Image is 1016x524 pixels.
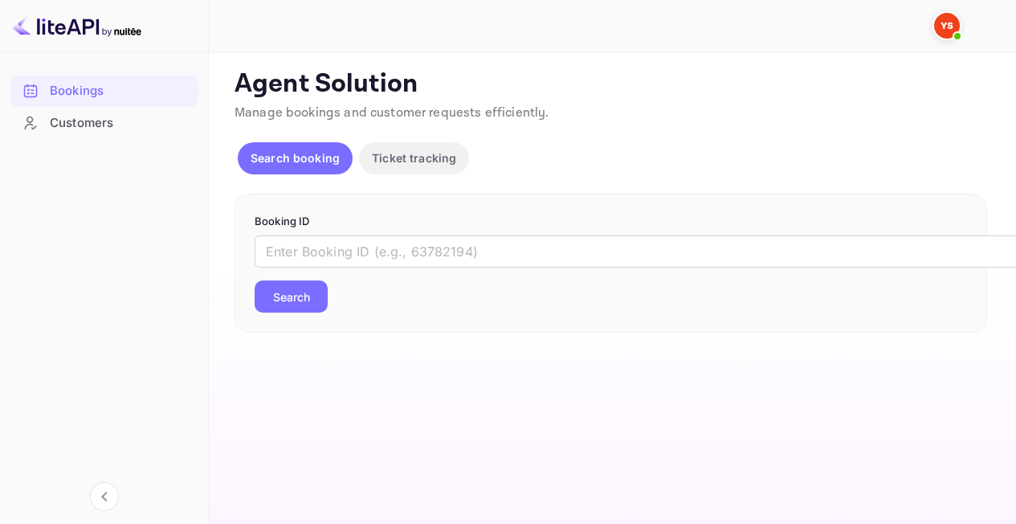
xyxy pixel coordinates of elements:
p: Agent Solution [235,68,987,100]
div: Customers [10,108,198,139]
button: Collapse navigation [90,482,119,511]
p: Booking ID [255,214,967,230]
a: Customers [10,108,198,137]
p: Ticket tracking [372,149,456,166]
span: Manage bookings and customer requests efficiently. [235,104,549,121]
img: Yandex Support [934,13,960,39]
div: Bookings [50,82,190,100]
p: Search booking [251,149,340,166]
a: Bookings [10,76,198,105]
img: LiteAPI logo [13,13,141,39]
div: Customers [50,114,190,133]
button: Search [255,280,328,313]
div: Bookings [10,76,198,107]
